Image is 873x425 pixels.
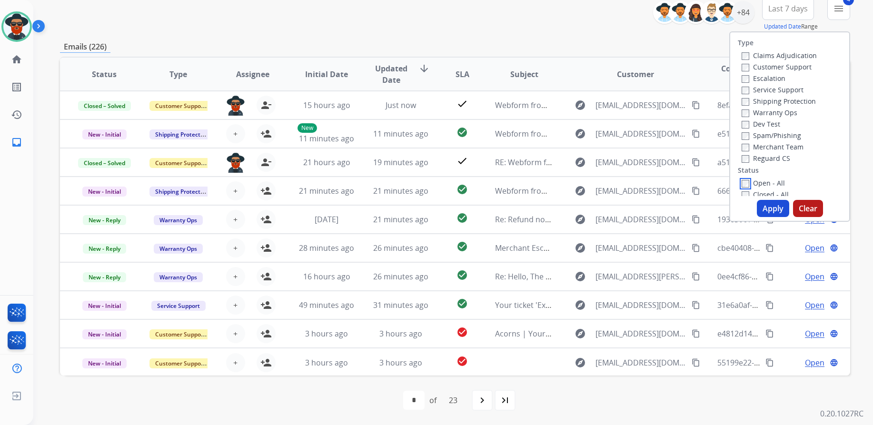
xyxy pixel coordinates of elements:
mat-icon: language [830,244,838,252]
span: Webform from [EMAIL_ADDRESS][DOMAIN_NAME] on [DATE] [495,128,711,139]
mat-icon: list_alt [11,81,22,93]
span: New - Reply [83,244,126,254]
span: 16 hours ago [303,271,350,282]
span: Open [805,328,824,339]
span: + [233,214,238,225]
span: Warranty Ops [154,215,203,225]
mat-icon: explore [575,328,586,339]
span: 0ee4cf86-7ecf-47dc-9d07-90238b7a1ed8 [717,271,861,282]
button: + [226,324,245,343]
p: Emails (226) [60,41,110,53]
span: [DATE] [315,214,338,225]
span: a51e261f-cea8-4987-b707-2f22eb2a432b [717,157,861,168]
span: Open [805,242,824,254]
span: + [233,357,238,368]
mat-icon: language [830,272,838,281]
mat-icon: person_add [260,242,272,254]
span: [EMAIL_ADDRESS][DOMAIN_NAME] [595,214,686,225]
mat-icon: content_copy [692,244,700,252]
mat-icon: menu [833,3,844,14]
input: Spam/Phishing [742,132,749,140]
input: Claims Adjudication [742,52,749,60]
mat-icon: content_copy [692,158,700,167]
span: e4812d14-1d67-4798-9e49-e6459c62e4e0 [717,328,864,339]
span: + [233,128,238,139]
mat-icon: explore [575,242,586,254]
mat-icon: person_remove [260,99,272,111]
span: + [233,271,238,282]
span: Re: Refund notification [495,214,576,225]
span: Closed – Solved [78,158,131,168]
button: + [226,238,245,257]
span: New - Initial [82,358,127,368]
span: + [233,185,238,197]
span: + [233,299,238,311]
span: 21 minutes ago [373,214,428,225]
span: 19 minutes ago [373,157,428,168]
mat-icon: language [830,358,838,367]
span: Service Support [151,301,206,311]
span: Range [764,22,818,30]
span: New - Reply [83,272,126,282]
span: New - Initial [82,129,127,139]
span: Last 7 days [768,7,808,10]
span: [EMAIL_ADDRESS][DOMAIN_NAME] [595,157,686,168]
span: 49 minutes ago [299,300,354,310]
mat-icon: content_copy [692,329,700,338]
span: RE: Webform from [EMAIL_ADDRESS][DOMAIN_NAME] on [DATE] [495,157,724,168]
input: Shipping Protection [742,98,749,106]
mat-icon: person_add [260,328,272,339]
span: Customer Support [149,101,211,111]
span: 11 minutes ago [373,128,428,139]
span: Status [92,69,117,80]
mat-icon: explore [575,128,586,139]
label: Customer Support [742,62,812,71]
button: + [226,267,245,286]
mat-icon: content_copy [765,301,774,309]
mat-icon: check_circle [456,241,468,252]
label: Type [738,38,754,48]
mat-icon: language [830,329,838,338]
mat-icon: last_page [499,395,511,406]
mat-icon: check [456,98,468,109]
mat-icon: explore [575,185,586,197]
span: [EMAIL_ADDRESS][DOMAIN_NAME] [595,242,686,254]
span: [EMAIL_ADDRESS][DOMAIN_NAME] [595,185,686,197]
label: Shipping Protection [742,97,816,106]
mat-icon: content_copy [692,187,700,195]
input: Dev Test [742,121,749,128]
input: Reguard CS [742,155,749,163]
mat-icon: check_circle [456,356,468,367]
span: 8efa5748-737f-4023-8c57-d42a008d8174 [717,100,861,110]
span: Merchant Escalation Notification for Request 660124 [495,243,684,253]
mat-icon: content_copy [765,358,774,367]
label: Warranty Ops [742,108,797,117]
button: + [226,210,245,229]
mat-icon: check_circle [456,326,468,338]
span: 3 hours ago [305,328,348,339]
mat-icon: home [11,54,22,65]
label: Reguard CS [742,154,790,163]
label: Open - All [742,178,785,188]
span: [EMAIL_ADDRESS][DOMAIN_NAME] [595,357,686,368]
label: Closed - All [742,190,789,199]
span: Webform from [EMAIL_ADDRESS][DOMAIN_NAME] on [DATE] [495,100,711,110]
mat-icon: content_copy [692,215,700,224]
span: Your ticket 'Extend request for [PERSON_NAME]' is getting followed up [495,300,746,310]
span: Customer Support [149,158,211,168]
mat-icon: check_circle [456,127,468,138]
mat-icon: check [456,155,468,167]
span: cbe40408-1ac0-4ba2-81d0-58445e372541 [717,243,864,253]
div: +84 [732,1,754,24]
span: Shipping Protection [149,187,215,197]
input: Open - All [742,180,749,188]
div: of [429,395,436,406]
mat-icon: content_copy [692,101,700,109]
mat-icon: content_copy [765,272,774,281]
mat-icon: content_copy [765,329,774,338]
button: + [226,181,245,200]
mat-icon: explore [575,299,586,311]
span: Warranty Ops [154,272,203,282]
span: Open [805,299,824,311]
mat-icon: person_add [260,185,272,197]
